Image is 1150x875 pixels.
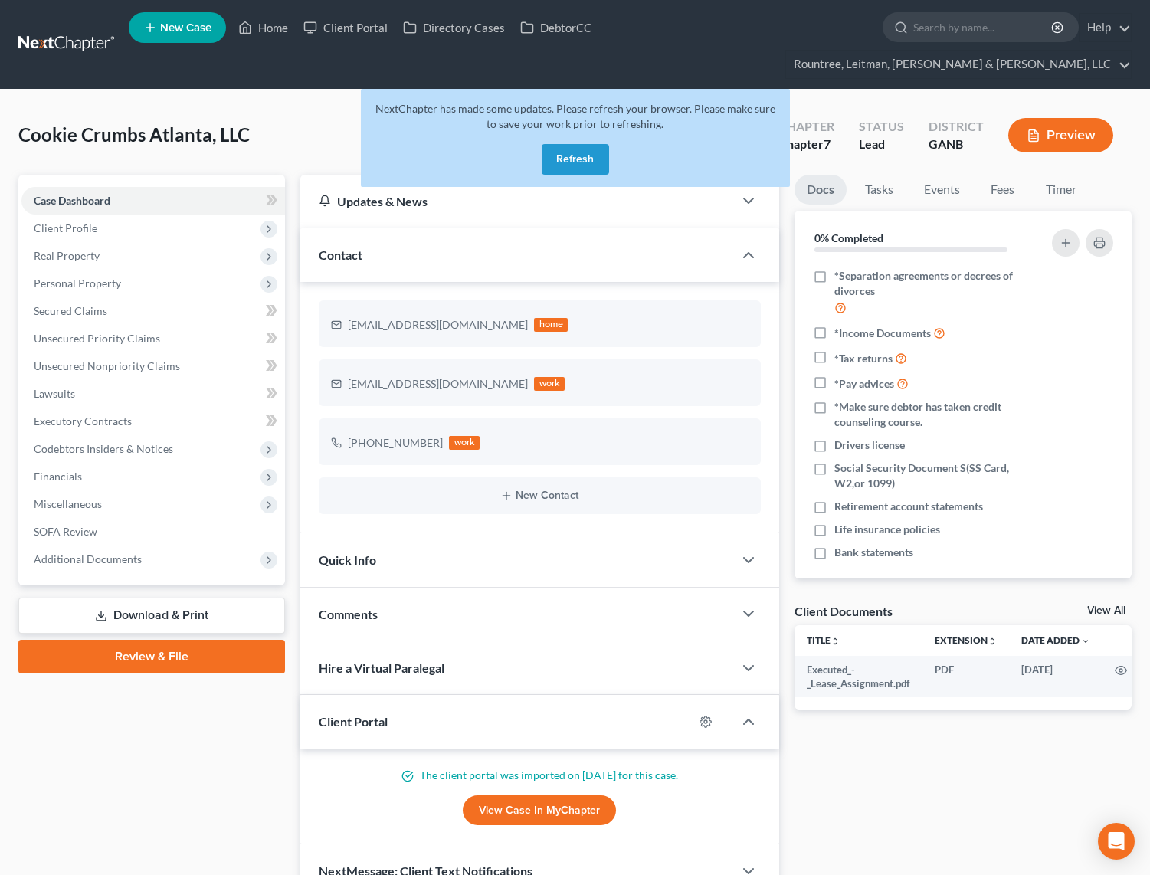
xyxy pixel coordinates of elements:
span: Additional Documents [34,552,142,565]
a: Date Added expand_more [1021,634,1090,646]
a: Client Portal [296,14,395,41]
a: Unsecured Priority Claims [21,325,285,352]
span: Executory Contracts [34,415,132,428]
a: Directory Cases [395,14,513,41]
span: SOFA Review [34,525,97,538]
i: unfold_more [988,637,997,646]
a: Unsecured Nonpriority Claims [21,352,285,380]
a: View All [1087,605,1125,616]
td: PDF [922,656,1009,698]
a: Extensionunfold_more [935,634,997,646]
span: Lawsuits [34,387,75,400]
a: Lawsuits [21,380,285,408]
input: Search by name... [913,13,1053,41]
button: New Contact [331,490,748,502]
button: Refresh [542,144,609,175]
div: [EMAIL_ADDRESS][DOMAIN_NAME] [348,376,528,392]
td: [DATE] [1009,656,1102,698]
i: expand_more [1081,637,1090,646]
a: Secured Claims [21,297,285,325]
span: Drivers license [834,437,905,453]
a: Tasks [853,175,906,205]
span: Unsecured Priority Claims [34,332,160,345]
span: Client Portal [319,714,388,729]
span: Bank statements [834,545,913,560]
a: Review & File [18,640,285,673]
a: Executory Contracts [21,408,285,435]
span: *Tax returns [834,351,893,366]
span: Secured Claims [34,304,107,317]
div: Chapter [778,118,834,136]
div: Open Intercom Messenger [1098,823,1135,860]
span: NextChapter has made some updates. Please refresh your browser. Please make sure to save your wor... [375,102,775,130]
a: Fees [978,175,1027,205]
div: Status [859,118,904,136]
span: *Pay advices [834,376,894,392]
span: 7 [824,136,831,151]
div: home [534,318,568,332]
a: Download & Print [18,598,285,634]
a: Home [231,14,296,41]
span: Miscellaneous [34,497,102,510]
div: Chapter [778,136,834,153]
span: Quick Info [319,552,376,567]
a: DebtorCC [513,14,599,41]
span: Retirement account statements [834,499,983,514]
span: Hire a Virtual Paralegal [319,660,444,675]
span: Codebtors Insiders & Notices [34,442,173,455]
td: Executed_-_Lease_Assignment.pdf [795,656,922,698]
span: Case Dashboard [34,194,110,207]
a: Docs [795,175,847,205]
div: Updates & News [319,193,714,209]
span: Financials [34,470,82,483]
div: District [929,118,984,136]
span: Life insurance policies [834,522,940,537]
span: Unsecured Nonpriority Claims [34,359,180,372]
button: Preview [1008,118,1113,152]
div: GANB [929,136,984,153]
span: Contact [319,247,362,262]
span: *Separation agreements or decrees of divorces [834,268,1034,299]
i: unfold_more [831,637,840,646]
span: Real Property [34,249,100,262]
div: [EMAIL_ADDRESS][DOMAIN_NAME] [348,317,528,333]
div: work [534,377,565,391]
span: Client Profile [34,221,97,234]
span: New Case [160,22,211,34]
div: Client Documents [795,603,893,619]
strong: 0% Completed [814,231,883,244]
span: Personal Property [34,277,121,290]
span: Social Security Document S(SS Card, W2,or 1099) [834,460,1034,491]
span: Cookie Crumbs Atlanta, LLC [18,123,250,146]
a: Rountree, Leitman, [PERSON_NAME] & [PERSON_NAME], LLC [786,51,1131,78]
span: *Make sure debtor has taken credit counseling course. [834,399,1034,430]
span: *Income Documents [834,326,931,341]
a: SOFA Review [21,518,285,546]
a: Timer [1034,175,1089,205]
a: Case Dashboard [21,187,285,215]
div: [PHONE_NUMBER] [348,435,443,451]
a: Help [1080,14,1131,41]
a: Events [912,175,972,205]
span: Comments [319,607,378,621]
p: The client portal was imported on [DATE] for this case. [319,768,760,783]
a: View Case in MyChapter [463,795,616,826]
div: work [449,436,480,450]
a: Titleunfold_more [807,634,840,646]
div: Lead [859,136,904,153]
